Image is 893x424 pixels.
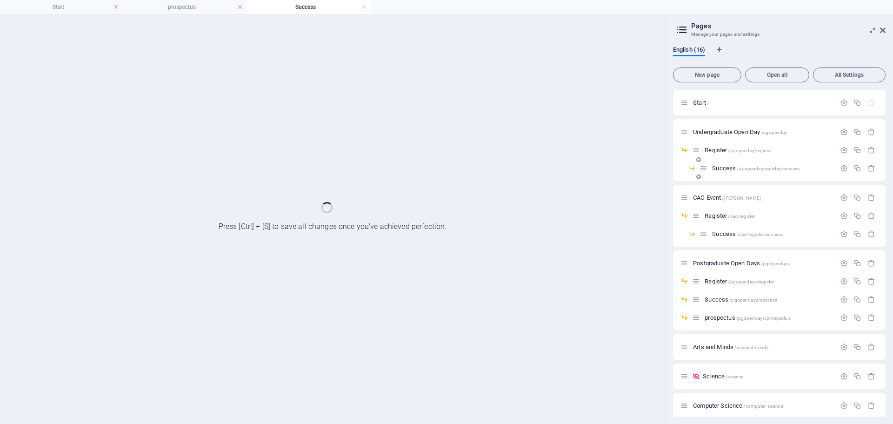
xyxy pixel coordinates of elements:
span: Click to open page [705,147,772,154]
span: Click to open page [693,128,787,135]
div: Duplicate [853,146,861,154]
div: Duplicate [853,128,861,136]
span: Click to open page [693,402,783,409]
div: Duplicate [853,343,861,351]
div: CAO Event/[PERSON_NAME] [690,195,835,201]
div: Duplicate [853,194,861,202]
div: Settings [840,402,848,410]
div: Success/cao/register/success [709,231,835,237]
span: Postgraduate Open Days [693,260,790,267]
div: Postgraduate Open Days/pgopendays [690,260,835,266]
div: Settings [840,99,848,107]
div: Arts and Minds/arts-and-minds [690,344,835,350]
div: Remove [867,343,875,351]
h2: Pages [691,22,886,30]
div: Remove [867,230,875,238]
div: Remove [867,259,875,267]
div: Settings [840,230,848,238]
span: /[PERSON_NAME] [722,195,761,201]
h4: prospectus [124,2,247,12]
div: Remove [867,372,875,380]
div: Settings [840,128,848,136]
span: /computer-science [743,404,783,409]
div: Start/ [690,100,835,106]
span: Click to open page [693,343,768,350]
div: Settings [840,277,848,285]
span: All Settings [817,72,881,78]
div: Register/pgopendays/register [702,278,835,284]
span: /ugopenday/register [728,148,772,153]
div: Duplicate [853,402,861,410]
div: Remove [867,128,875,136]
span: New page [677,72,737,78]
div: Duplicate [853,212,861,220]
div: Duplicate [853,99,861,107]
span: Click to open page [693,99,709,106]
div: Duplicate [853,230,861,238]
div: Settings [840,194,848,202]
span: /arts-and-minds [734,345,768,350]
h3: Manage your pages and settings [691,30,867,39]
span: Success [712,230,783,237]
span: Register [705,278,774,285]
span: /pgopendays/success [729,297,777,303]
span: / [707,101,709,106]
div: Remove [867,277,875,285]
div: Settings [840,164,848,172]
div: Settings [840,372,848,380]
div: Duplicate [853,164,861,172]
span: Click to open page [705,314,790,321]
div: Remove [867,164,875,172]
span: Click to open page [693,194,761,201]
div: The startpage cannot be deleted [867,99,875,107]
div: Settings [840,259,848,267]
div: Remove [867,402,875,410]
span: /science [726,374,743,379]
span: /pgopendays [761,261,790,266]
span: /ugopenday [761,130,787,135]
button: New page [673,67,741,82]
span: /pgopendays/register [728,279,774,284]
span: /cao/register [728,214,755,219]
span: /pgopendays/prospectus [736,316,791,321]
div: Settings [840,343,848,351]
span: Success [705,296,777,303]
div: Duplicate [853,372,861,380]
span: Click to open page [705,212,755,219]
span: Click to open page [703,373,743,380]
span: /ugopenday/register/success [737,166,800,171]
div: Duplicate [853,296,861,303]
div: Duplicate [853,259,861,267]
div: Settings [840,212,848,220]
div: Duplicate [853,277,861,285]
span: /cao/register/success [737,232,783,237]
span: Click to open page [712,165,800,172]
div: Remove [867,314,875,322]
div: Settings [840,296,848,303]
div: Computer Science/computer-science [690,403,835,409]
div: Remove [867,194,875,202]
h4: Success [247,2,371,12]
div: Remove [867,296,875,303]
span: English (16) [673,44,705,57]
div: Language Tabs [673,46,886,64]
div: prospectus/pgopendays/prospectus [702,315,835,321]
div: Remove [867,146,875,154]
button: Open all [745,67,809,82]
div: Settings [840,314,848,322]
div: Settings [840,146,848,154]
div: Duplicate [853,314,861,322]
div: Remove [867,212,875,220]
div: Register/ugopenday/register [702,147,835,153]
div: Success/pgopendays/success [702,296,835,303]
div: Science/science [700,373,835,379]
div: Undergraduate Open Day/ugopenday [690,129,835,135]
div: Register/cao/register [702,213,835,219]
span: Open all [749,72,805,78]
div: Success/ugopenday/register/success [709,165,835,171]
button: All Settings [813,67,886,82]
